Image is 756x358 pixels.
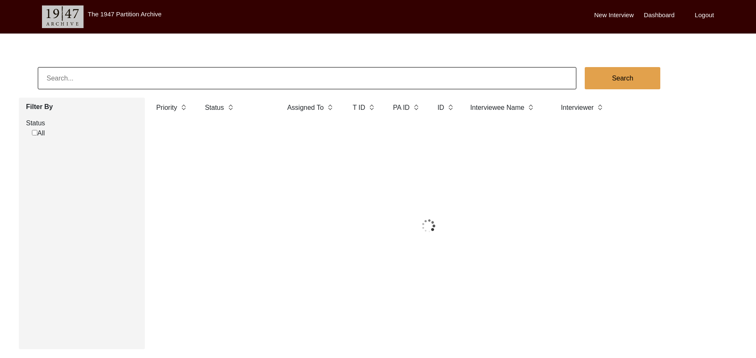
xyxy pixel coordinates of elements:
label: Interviewee Name [470,103,524,113]
button: Search [585,67,660,89]
img: sort-button.png [327,103,333,112]
img: sort-button.png [413,103,419,112]
img: sort-button.png [447,103,453,112]
label: Filter By [26,102,139,112]
label: Priority [156,103,177,113]
label: T ID [353,103,365,113]
label: All [32,128,45,138]
label: Dashboard [644,10,675,20]
label: Logout [695,10,714,20]
img: header-logo.png [42,5,84,28]
label: PA ID [393,103,410,113]
label: Status [26,118,139,128]
img: 1*9EBHIOzhE1XfMYoKz1JcsQ.gif [397,205,460,247]
input: Search... [38,67,576,89]
img: sort-button.png [597,103,603,112]
label: ID [437,103,444,113]
label: Assigned To [287,103,324,113]
img: sort-button.png [228,103,233,112]
img: sort-button.png [369,103,374,112]
label: Status [205,103,224,113]
label: Interviewer [561,103,594,113]
label: The 1947 Partition Archive [88,10,162,18]
label: New Interview [594,10,634,20]
img: sort-button.png [180,103,186,112]
input: All [32,130,37,135]
img: sort-button.png [528,103,534,112]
